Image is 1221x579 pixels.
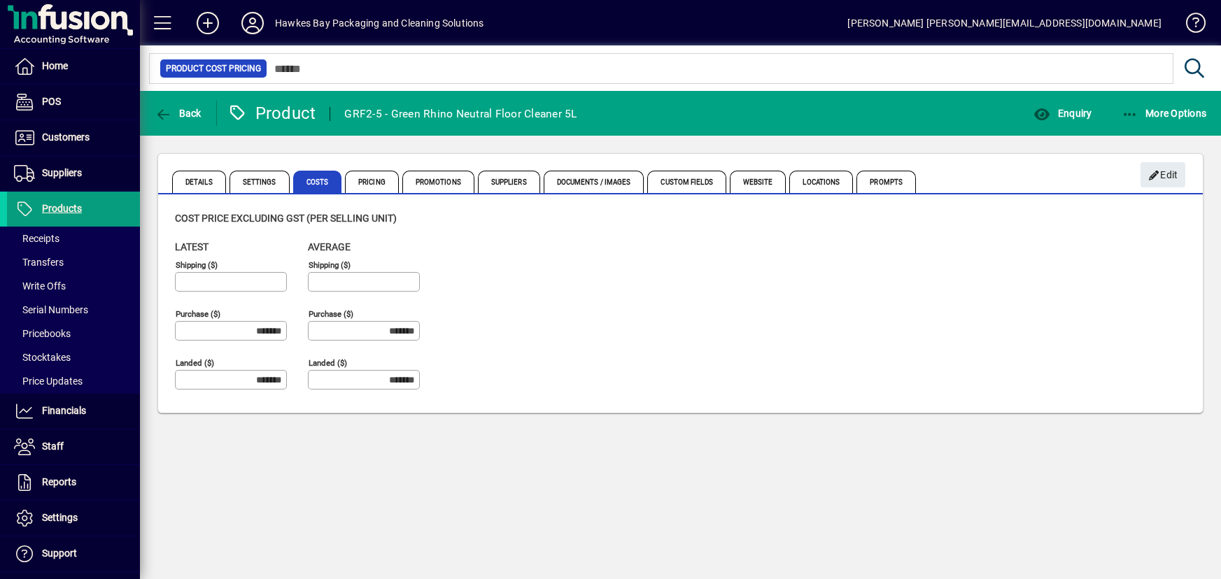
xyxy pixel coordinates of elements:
a: Write Offs [7,274,140,298]
span: Promotions [402,171,474,193]
span: Home [42,60,68,71]
button: Back [151,101,205,126]
span: Locations [789,171,853,193]
a: Serial Numbers [7,298,140,322]
button: Profile [230,10,275,36]
a: POS [7,85,140,120]
a: Stocktakes [7,345,140,369]
mat-label: Shipping ($) [176,260,218,270]
div: Product [227,102,316,124]
mat-label: Purchase ($) [176,309,220,319]
span: Support [42,548,77,559]
span: Suppliers [42,167,82,178]
a: Financials [7,394,140,429]
span: Settings [42,512,78,523]
span: Write Offs [14,280,66,292]
span: Transfers [14,257,64,268]
mat-label: Landed ($) [309,358,347,368]
span: Financials [42,405,86,416]
a: Support [7,536,140,571]
span: Average [308,241,351,252]
mat-label: Shipping ($) [309,260,351,270]
span: Product Cost Pricing [166,62,261,76]
button: Enquiry [1030,101,1095,126]
span: Price Updates [14,376,83,387]
span: Enquiry [1033,108,1092,119]
button: More Options [1118,101,1211,126]
span: Pricing [345,171,399,193]
span: Cost price excluding GST (per selling unit) [175,213,397,224]
span: Website [730,171,786,193]
span: POS [42,96,61,107]
span: Prompts [856,171,916,193]
div: [PERSON_NAME] [PERSON_NAME][EMAIL_ADDRESS][DOMAIN_NAME] [847,12,1162,34]
button: Add [185,10,230,36]
a: Knowledge Base [1176,3,1204,48]
span: Details [172,171,226,193]
mat-label: Landed ($) [176,358,214,368]
span: Costs [293,171,342,193]
span: Back [155,108,202,119]
a: Receipts [7,227,140,250]
span: Serial Numbers [14,304,88,315]
a: Transfers [7,250,140,274]
span: More Options [1122,108,1207,119]
span: Reports [42,476,76,487]
a: Price Updates [7,369,140,393]
span: Edit [1148,164,1178,187]
a: Pricebooks [7,322,140,345]
span: Pricebooks [14,328,71,339]
div: GRF2-5 - Green Rhino Neutral Floor Cleaner 5L [344,103,577,125]
a: Customers [7,120,140,155]
span: Custom Fields [647,171,726,193]
a: Suppliers [7,156,140,191]
span: Settings [230,171,290,193]
mat-label: Purchase ($) [309,309,353,319]
button: Edit [1141,162,1185,187]
div: Hawkes Bay Packaging and Cleaning Solutions [275,12,484,34]
span: Products [42,203,82,214]
app-page-header-button: Back [140,101,217,126]
a: Settings [7,501,140,536]
span: Customers [42,131,90,143]
span: Stocktakes [14,352,71,363]
span: Documents / Images [544,171,644,193]
span: Staff [42,441,64,452]
a: Staff [7,429,140,464]
a: Reports [7,465,140,500]
span: Latest [175,241,209,252]
span: Receipts [14,233,59,244]
a: Home [7,49,140,84]
span: Suppliers [478,171,540,193]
